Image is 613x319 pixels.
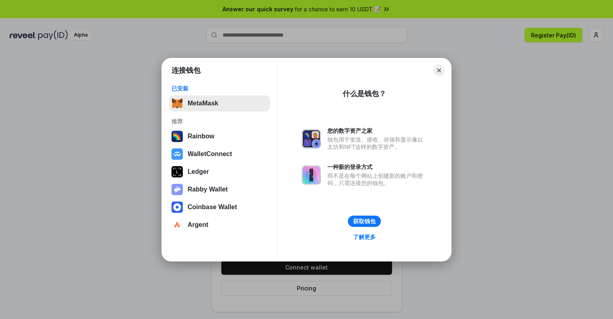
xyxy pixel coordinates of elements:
img: svg+xml,%3Csvg%20xmlns%3D%22http%3A%2F%2Fwww.w3.org%2F2000%2Fsvg%22%20width%3D%2228%22%20height%3... [172,166,183,177]
div: 了解更多 [353,233,376,241]
div: 已安装 [172,85,268,92]
a: 了解更多 [348,232,380,242]
h1: 连接钱包 [172,66,200,75]
div: Argent [188,221,208,228]
div: 而不是在每个网站上创建新的账户和密码，只需连接您的钱包。 [327,172,427,187]
img: svg+xml,%3Csvg%20width%3D%2228%22%20height%3D%2228%22%20viewBox%3D%220%200%2028%2028%22%20fill%3D... [172,219,183,231]
div: 一种新的登录方式 [327,163,427,171]
div: 钱包用于发送、接收、存储和显示像以太坊和NFT这样的数字资产。 [327,136,427,150]
div: Coinbase Wallet [188,204,237,211]
div: 推荐 [172,118,268,125]
div: Rabby Wallet [188,186,228,193]
img: svg+xml,%3Csvg%20xmlns%3D%22http%3A%2F%2Fwww.w3.org%2F2000%2Fsvg%22%20fill%3D%22none%22%20viewBox... [302,165,321,185]
img: svg+xml,%3Csvg%20fill%3D%22none%22%20height%3D%2233%22%20viewBox%3D%220%200%2035%2033%22%20width%... [172,98,183,109]
button: Coinbase Wallet [169,199,270,215]
button: 获取钱包 [348,216,381,227]
img: svg+xml,%3Csvg%20width%3D%22120%22%20height%3D%22120%22%20viewBox%3D%220%200%20120%20120%22%20fil... [172,131,183,142]
button: Close [433,65,445,76]
div: 获取钱包 [353,218,376,225]
div: MetaMask [188,100,218,107]
img: svg+xml,%3Csvg%20xmlns%3D%22http%3A%2F%2Fwww.w3.org%2F2000%2Fsvg%22%20fill%3D%22none%22%20viewBox... [172,184,183,195]
button: Rabby Wallet [169,181,270,198]
div: WalletConnect [188,150,232,158]
img: svg+xml,%3Csvg%20width%3D%2228%22%20height%3D%2228%22%20viewBox%3D%220%200%2028%2028%22%20fill%3D... [172,202,183,213]
button: WalletConnect [169,146,270,162]
button: Rainbow [169,128,270,144]
button: Argent [169,217,270,233]
button: MetaMask [169,95,270,111]
div: Ledger [188,168,209,175]
button: Ledger [169,164,270,180]
img: svg+xml,%3Csvg%20xmlns%3D%22http%3A%2F%2Fwww.w3.org%2F2000%2Fsvg%22%20fill%3D%22none%22%20viewBox... [302,129,321,148]
img: svg+xml,%3Csvg%20width%3D%2228%22%20height%3D%2228%22%20viewBox%3D%220%200%2028%2028%22%20fill%3D... [172,148,183,160]
div: 什么是钱包？ [343,89,386,99]
div: Rainbow [188,133,215,140]
div: 您的数字资产之家 [327,127,427,134]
